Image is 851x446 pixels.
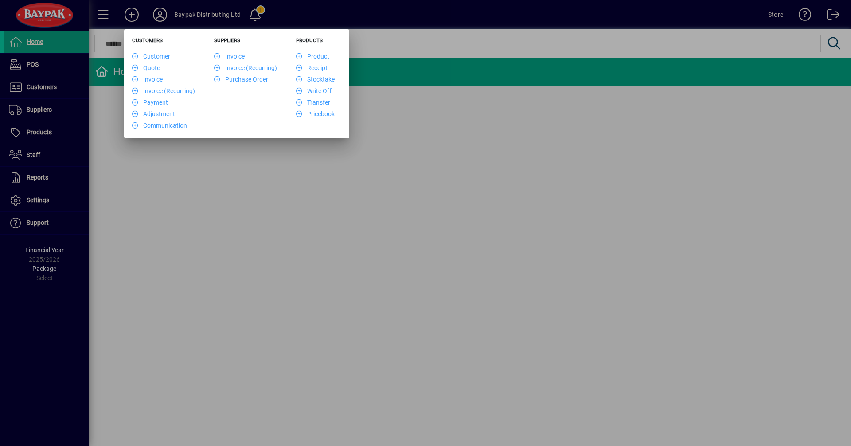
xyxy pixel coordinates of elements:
a: Product [296,53,329,60]
h5: Suppliers [214,37,277,46]
a: Write Off [296,87,332,94]
a: Adjustment [132,110,175,117]
a: Invoice [214,53,245,60]
a: Stocktake [296,76,335,83]
a: Payment [132,99,168,106]
a: Quote [132,64,160,71]
h5: Customers [132,37,195,46]
a: Invoice (Recurring) [214,64,277,71]
a: Customer [132,53,170,60]
h5: Products [296,37,335,46]
a: Invoice (Recurring) [132,87,195,94]
a: Transfer [296,99,330,106]
a: Purchase Order [214,76,268,83]
a: Pricebook [296,110,335,117]
a: Invoice [132,76,163,83]
a: Receipt [296,64,328,71]
a: Communication [132,122,187,129]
